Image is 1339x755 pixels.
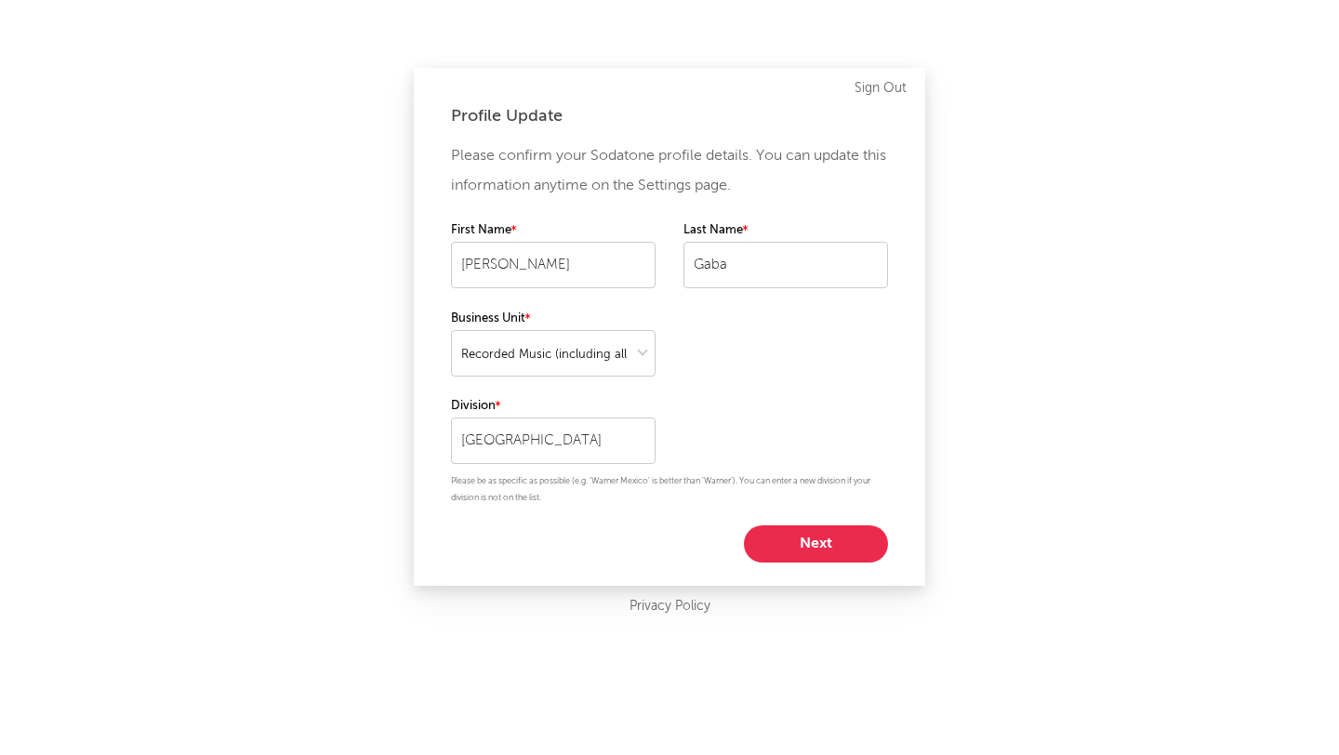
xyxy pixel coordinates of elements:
[451,105,888,127] div: Profile Update
[855,77,907,99] a: Sign Out
[451,473,888,507] p: Please be as specific as possible (e.g. 'Warner Mexico' is better than 'Warner'). You can enter a...
[451,417,656,464] input: Your division
[630,595,710,618] a: Privacy Policy
[683,219,888,242] label: Last Name
[683,242,888,288] input: Your last name
[451,141,888,201] p: Please confirm your Sodatone profile details. You can update this information anytime on the Sett...
[451,308,656,330] label: Business Unit
[451,395,656,417] label: Division
[451,219,656,242] label: First Name
[744,525,888,563] button: Next
[451,242,656,288] input: Your first name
